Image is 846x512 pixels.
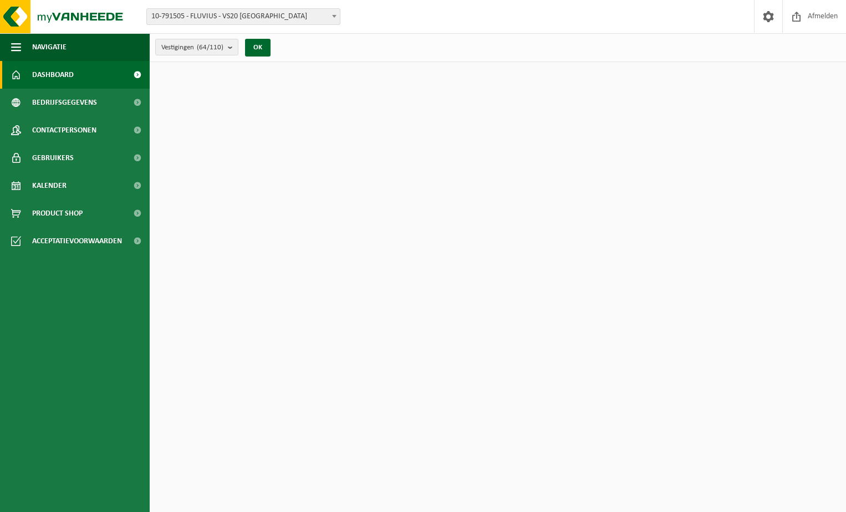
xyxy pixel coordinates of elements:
span: 10-791505 - FLUVIUS - VS20 ANTWERPEN [146,8,340,25]
span: Gebruikers [32,144,74,172]
span: Product Shop [32,199,83,227]
span: Kalender [32,172,67,199]
span: Dashboard [32,61,74,89]
span: Bedrijfsgegevens [32,89,97,116]
span: Acceptatievoorwaarden [32,227,122,255]
span: Vestigingen [161,39,223,56]
span: 10-791505 - FLUVIUS - VS20 ANTWERPEN [147,9,340,24]
span: Navigatie [32,33,67,61]
button: OK [245,39,271,57]
button: Vestigingen(64/110) [155,39,238,55]
count: (64/110) [197,44,223,51]
span: Contactpersonen [32,116,96,144]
